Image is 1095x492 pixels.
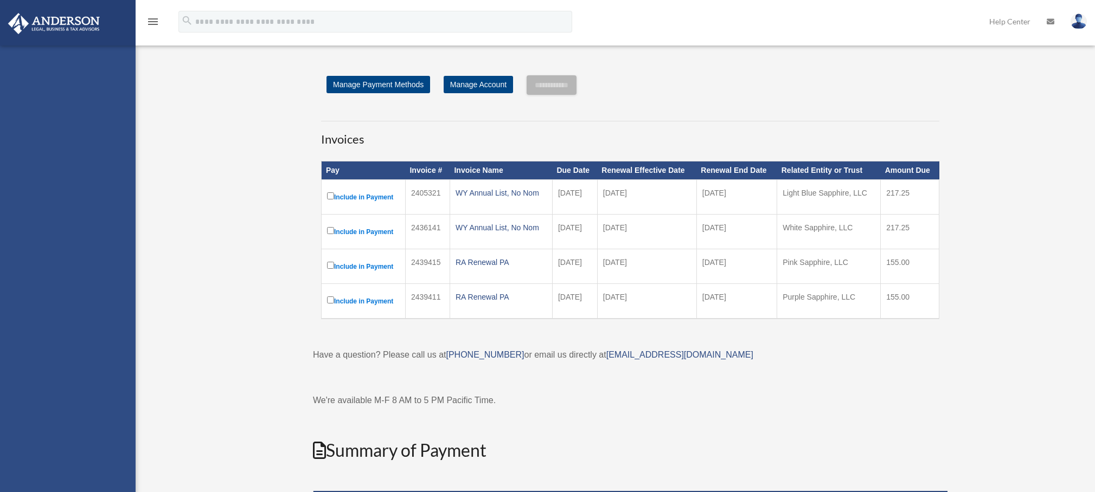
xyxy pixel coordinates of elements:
[327,192,334,199] input: Include in Payment
[696,179,777,214] td: [DATE]
[597,161,696,180] th: Renewal Effective Date
[881,249,939,283] td: 155.00
[5,13,103,34] img: Anderson Advisors Platinum Portal
[597,283,696,319] td: [DATE]
[327,294,400,308] label: Include in Payment
[881,161,939,180] th: Amount Due
[696,214,777,249] td: [DATE]
[777,161,881,180] th: Related Entity or Trust
[313,438,947,463] h2: Summary of Payment
[327,260,400,273] label: Include in Payment
[881,283,939,319] td: 155.00
[696,161,777,180] th: Renewal End Date
[146,15,159,28] i: menu
[405,214,450,249] td: 2436141
[405,161,450,180] th: Invoice #
[327,190,400,204] label: Include in Payment
[552,179,597,214] td: [DATE]
[322,161,406,180] th: Pay
[597,249,696,283] td: [DATE]
[321,121,939,148] h3: Invoices
[777,283,881,319] td: Purple Sapphire, LLC
[444,76,513,93] a: Manage Account
[327,262,334,269] input: Include in Payment
[327,296,334,303] input: Include in Payment
[405,249,450,283] td: 2439415
[326,76,430,93] a: Manage Payment Methods
[313,347,947,362] p: Have a question? Please call us at or email us directly at
[881,179,939,214] td: 217.25
[552,283,597,319] td: [DATE]
[606,350,753,359] a: [EMAIL_ADDRESS][DOMAIN_NAME]
[597,214,696,249] td: [DATE]
[456,255,547,270] div: RA Renewal PA
[696,249,777,283] td: [DATE]
[313,393,947,408] p: We're available M-F 8 AM to 5 PM Pacific Time.
[327,227,334,234] input: Include in Payment
[696,283,777,319] td: [DATE]
[456,289,547,305] div: RA Renewal PA
[881,214,939,249] td: 217.25
[146,19,159,28] a: menu
[552,161,597,180] th: Due Date
[552,249,597,283] td: [DATE]
[777,249,881,283] td: Pink Sapphire, LLC
[597,179,696,214] td: [DATE]
[456,185,547,200] div: WY Annual List, No Nom
[327,225,400,238] label: Include in Payment
[552,214,597,249] td: [DATE]
[1071,14,1087,29] img: User Pic
[405,283,450,319] td: 2439411
[181,15,193,27] i: search
[446,350,524,359] a: [PHONE_NUMBER]
[450,161,552,180] th: Invoice Name
[777,214,881,249] td: White Sapphire, LLC
[456,220,547,235] div: WY Annual List, No Nom
[777,179,881,214] td: Light Blue Sapphire, LLC
[405,179,450,214] td: 2405321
